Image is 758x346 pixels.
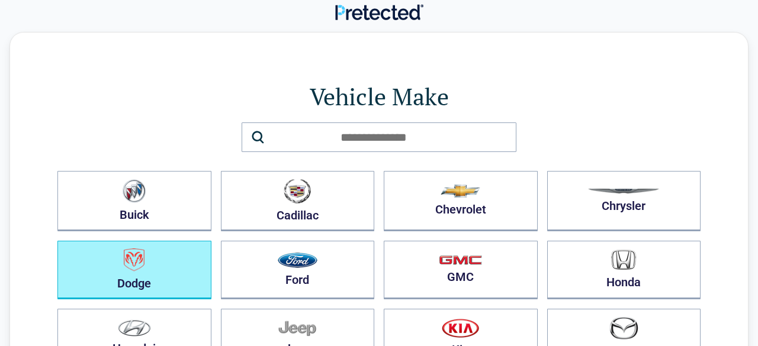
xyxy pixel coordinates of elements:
[547,241,701,299] button: Honda
[547,171,701,231] button: Chrysler
[221,241,375,299] button: Ford
[57,171,211,231] button: Buick
[384,241,538,299] button: GMC
[221,171,375,231] button: Cadillac
[384,171,538,231] button: Chevrolet
[57,80,701,113] h1: Vehicle Make
[57,241,211,299] button: Dodge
